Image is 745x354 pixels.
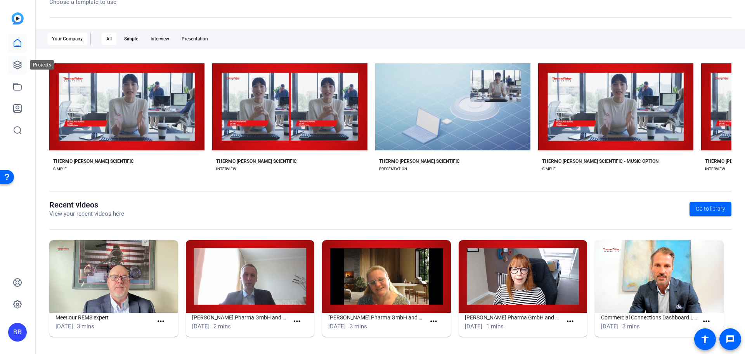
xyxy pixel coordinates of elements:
img: Dr. Falk Pharma GmbH and PPD: Volodymyr Gonchar [186,240,315,313]
mat-icon: accessibility [700,335,710,344]
span: 3 mins [350,323,367,330]
span: [DATE] [465,323,482,330]
span: [DATE] [601,323,619,330]
span: [DATE] [55,323,73,330]
div: All [102,33,116,45]
div: THERMO [PERSON_NAME] SCIENTIFIC [216,158,297,164]
h1: [PERSON_NAME] Pharma GmbH and PPD: [PERSON_NAME] [328,313,426,322]
span: [DATE] [192,323,210,330]
h1: [PERSON_NAME] Pharma GmbH and PPD: [PERSON_NAME] [465,313,562,322]
span: 1 mins [486,323,504,330]
p: View your recent videos here [49,209,124,218]
mat-icon: more_horiz [702,317,711,326]
span: 2 mins [213,323,231,330]
img: Commercial Connections Dashboard Launch [595,240,724,313]
span: 3 mins [77,323,94,330]
mat-icon: more_horiz [292,317,302,326]
h1: Meet our REMS expert [55,313,153,322]
div: INTERVIEW [216,166,236,172]
span: 3 mins [622,323,640,330]
div: SIMPLE [542,166,556,172]
div: Presentation [177,33,213,45]
div: THERMO [PERSON_NAME] SCIENTIFIC - MUSIC OPTION [542,158,658,164]
mat-icon: more_horiz [565,317,575,326]
img: Meet our REMS expert [49,240,178,313]
span: [DATE] [328,323,346,330]
mat-icon: more_horiz [429,317,438,326]
div: Your Company [47,33,87,45]
div: THERMO [PERSON_NAME] SCIENTIFIC [53,158,134,164]
div: BB [8,323,27,342]
h1: [PERSON_NAME] Pharma GmbH and PPD: [PERSON_NAME] [192,313,289,322]
mat-icon: message [726,335,735,344]
div: Interview [146,33,174,45]
img: Dr. Falk Pharma GmbH and PPD: Christy McAllister [322,240,451,313]
h1: Commercial Connections Dashboard Launch [601,313,698,322]
div: THERMO [PERSON_NAME] SCIENTIFIC [379,158,460,164]
div: Projects [30,60,54,70]
div: PRESENTATION [379,166,407,172]
img: blue-gradient.svg [12,12,24,24]
div: Simple [120,33,143,45]
a: Go to library [690,202,731,216]
span: Go to library [696,205,725,213]
div: INTERVIEW [705,166,725,172]
mat-icon: more_horiz [156,317,166,326]
img: Dr. Falk Pharma GmbH and PPD: Isabella Facchini [459,240,587,313]
div: SIMPLE [53,166,67,172]
h1: Recent videos [49,200,124,209]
